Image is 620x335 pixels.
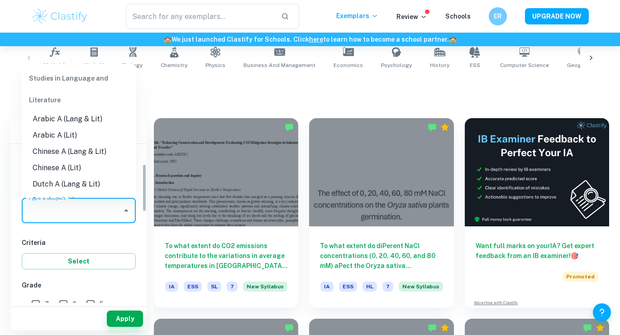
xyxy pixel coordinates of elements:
[165,241,287,271] h6: To what extent do CO2 emissions contribute to the variations in average temperatures in [GEOGRAPH...
[22,144,136,160] li: Chinese A (Lang & Lit)
[440,123,449,132] div: Premium
[122,61,143,69] span: Biology
[22,280,136,290] h6: Grade
[567,61,596,69] span: Geography
[320,241,443,271] h6: To what extent do diPerent NaCl concentrations (0, 20, 40, 60, and 80 mM) aPect the Oryza sativa ...
[45,299,49,309] span: 7
[243,282,287,297] div: Starting from the May 2026 session, the ESS IA requirements have changed. We created this exempla...
[396,12,427,22] p: Review
[381,61,412,69] span: Psychology
[22,192,136,209] li: Dutch A (Lit)
[489,7,507,25] button: ER
[165,282,178,292] span: IA
[285,323,294,332] img: Marked
[428,123,437,132] img: Marked
[41,80,579,96] h1: All IA Examples
[120,204,133,217] button: Close
[243,282,287,292] span: New Syllabus
[465,118,609,308] a: Want full marks on yourIA? Get expert feedback from an IB examiner!PromotedAdvertise with Clastify
[336,11,378,21] p: Exemplars
[227,282,238,292] span: 7
[22,176,136,192] li: Dutch A (Lang & Lit)
[22,253,136,269] button: Select
[22,160,136,176] li: Chinese A (Lit)
[430,61,449,69] span: History
[164,36,172,43] span: 🏫
[563,272,598,282] span: Promoted
[22,238,136,248] h6: Criteria
[500,61,549,69] span: Computer Science
[100,299,104,309] span: 5
[596,323,605,332] div: Premium
[84,61,104,69] span: Math AI
[243,61,315,69] span: Business and Management
[593,303,611,321] button: Help and Feedback
[399,282,443,292] span: New Syllabus
[205,61,225,69] span: Physics
[334,61,363,69] span: Economics
[474,300,518,306] a: Advertise with Clastify
[126,4,274,29] input: Search for any exemplars...
[184,282,202,292] span: ESS
[22,67,136,111] div: Studies in Language and Literature
[22,111,136,127] li: Arabic A (Lang & Lit)
[339,282,357,292] span: ESS
[43,61,66,69] span: Math AA
[72,299,76,309] span: 6
[22,127,136,144] li: Arabic A (Lit)
[525,8,589,24] button: UPGRADE NOW
[476,241,598,261] h6: Want full marks on your IA ? Get expert feedback from an IB examiner!
[107,311,143,327] button: Apply
[428,323,437,332] img: Marked
[399,282,443,297] div: Starting from the May 2026 session, the ESS IA requirements have changed. We created this exempla...
[470,61,480,69] span: ESS
[11,118,147,144] h6: Filter exemplars
[161,61,187,69] span: Chemistry
[309,118,453,308] a: To what extent do diPerent NaCl concentrations (0, 20, 40, 60, and 80 mM) aPect the Oryza sativa ...
[2,34,618,44] h6: We just launched Clastify for Schools. Click to learn how to become a school partner.
[445,13,471,20] a: Schools
[440,323,449,332] div: Premium
[362,282,377,292] span: HL
[285,123,294,132] img: Marked
[31,7,89,25] img: Clastify logo
[449,36,457,43] span: 🏫
[207,282,221,292] span: SL
[382,282,393,292] span: 7
[154,118,298,308] a: To what extent do CO2 emissions contribute to the variations in average temperatures in [GEOGRAPH...
[493,11,503,21] h6: ER
[571,252,578,259] span: 🎯
[583,323,592,332] img: Marked
[465,118,609,226] img: Thumbnail
[320,282,334,292] span: IA
[309,36,323,43] a: here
